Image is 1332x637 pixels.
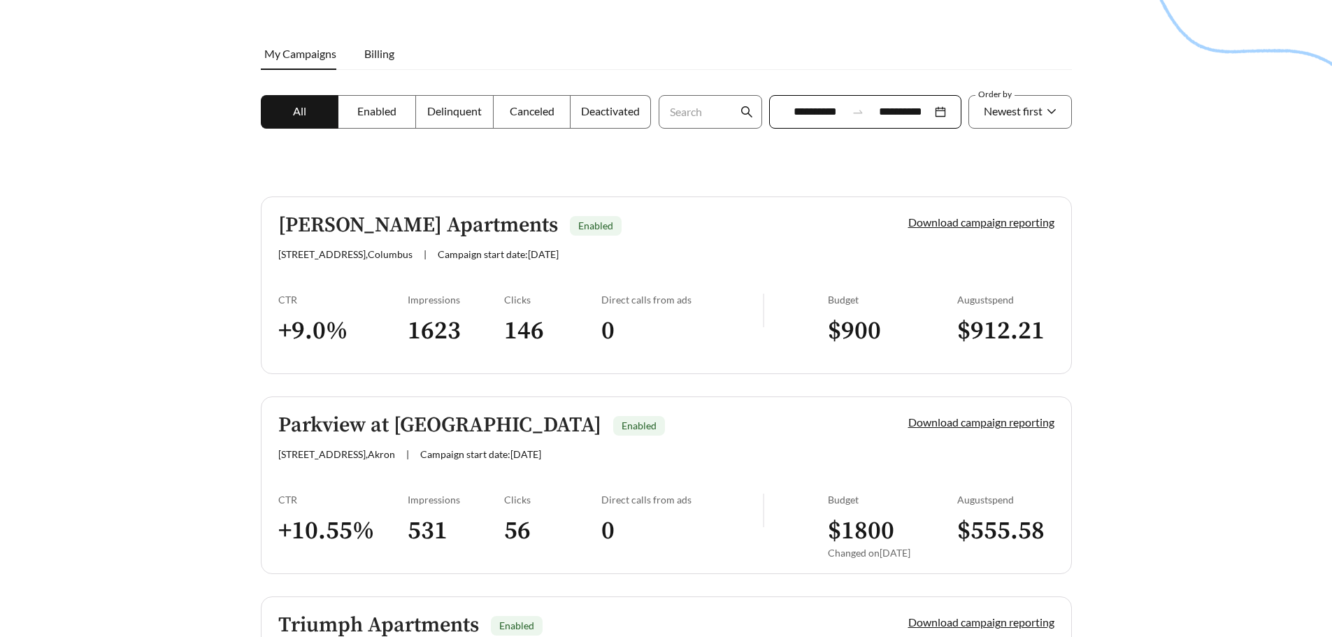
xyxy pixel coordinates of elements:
span: to [852,106,864,118]
span: Billing [364,47,394,60]
h5: [PERSON_NAME] Apartments [278,214,558,237]
h3: + 10.55 % [278,515,408,547]
span: search [740,106,753,118]
h3: $ 912.21 [957,315,1054,347]
span: Canceled [510,104,554,117]
h3: + 9.0 % [278,315,408,347]
img: line [763,294,764,327]
img: line [763,494,764,527]
span: Enabled [499,620,534,631]
a: Download campaign reporting [908,415,1054,429]
div: Changed on [DATE] [828,547,957,559]
span: Deactivated [581,104,640,117]
span: [STREET_ADDRESS] , Akron [278,448,395,460]
h3: $ 900 [828,315,957,347]
h3: 56 [504,515,601,547]
h3: 531 [408,515,505,547]
h3: 0 [601,315,763,347]
div: Budget [828,494,957,506]
span: My Campaigns [264,47,336,60]
span: swap-right [852,106,864,118]
span: Enabled [578,220,613,231]
span: Newest first [984,104,1043,117]
div: Direct calls from ads [601,294,763,306]
span: Enabled [622,420,657,431]
h3: $ 1800 [828,515,957,547]
span: Campaign start date: [DATE] [420,448,541,460]
div: Direct calls from ads [601,494,763,506]
h3: $ 555.58 [957,515,1054,547]
span: [STREET_ADDRESS] , Columbus [278,248,413,260]
a: [PERSON_NAME] ApartmentsEnabled[STREET_ADDRESS],Columbus|Campaign start date:[DATE]Download campa... [261,196,1072,374]
a: Download campaign reporting [908,615,1054,629]
div: CTR [278,494,408,506]
span: All [293,104,306,117]
div: Impressions [408,494,505,506]
h3: 146 [504,315,601,347]
span: | [406,448,409,460]
span: Delinquent [427,104,482,117]
span: Enabled [357,104,396,117]
div: Clicks [504,294,601,306]
h5: Triumph Apartments [278,614,479,637]
div: CTR [278,294,408,306]
a: Download campaign reporting [908,215,1054,229]
span: | [424,248,427,260]
div: August spend [957,294,1054,306]
div: Impressions [408,294,505,306]
span: Campaign start date: [DATE] [438,248,559,260]
h3: 0 [601,515,763,547]
div: Budget [828,294,957,306]
h5: Parkview at [GEOGRAPHIC_DATA] [278,414,601,437]
div: August spend [957,494,1054,506]
div: Clicks [504,494,601,506]
h3: 1623 [408,315,505,347]
a: Parkview at [GEOGRAPHIC_DATA]Enabled[STREET_ADDRESS],Akron|Campaign start date:[DATE]Download cam... [261,396,1072,574]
